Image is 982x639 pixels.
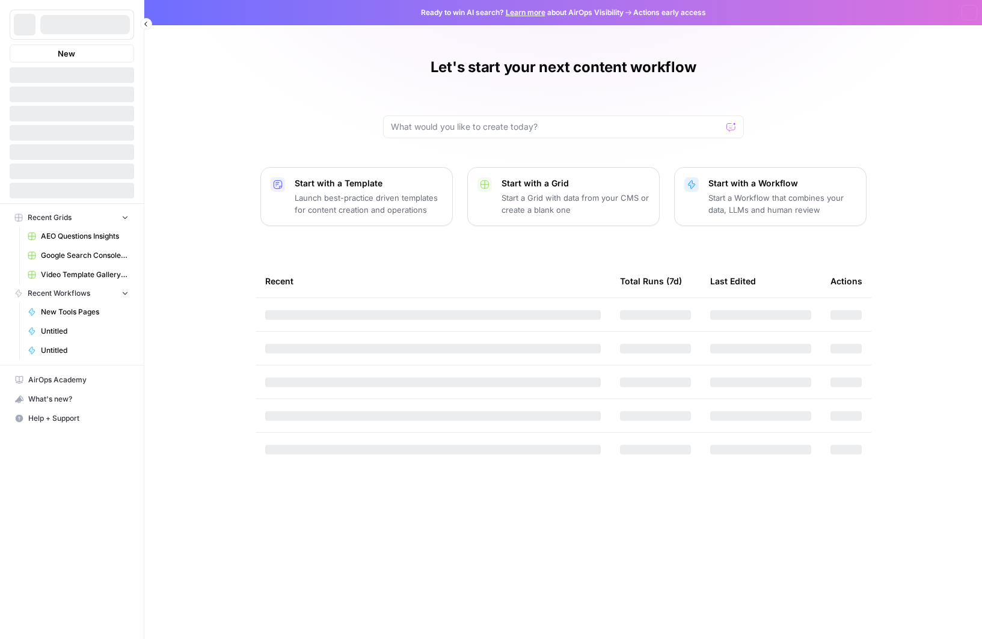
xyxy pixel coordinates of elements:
[10,370,134,390] a: AirOps Academy
[421,7,624,18] span: Ready to win AI search? about AirOps Visibility
[708,192,856,216] p: Start a Workflow that combines your data, LLMs and human review
[708,177,856,189] p: Start with a Workflow
[41,326,129,337] span: Untitled
[41,345,129,356] span: Untitled
[502,177,649,189] p: Start with a Grid
[633,7,706,18] span: Actions early access
[431,58,696,77] h1: Let's start your next content workflow
[41,307,129,317] span: New Tools Pages
[10,209,134,227] button: Recent Grids
[28,212,72,223] span: Recent Grids
[10,390,134,409] button: What's new?
[22,302,134,322] a: New Tools Pages
[674,167,867,226] button: Start with a WorkflowStart a Workflow that combines your data, LLMs and human review
[22,265,134,284] a: Video Template Gallery Generator v2 Grid
[10,409,134,428] button: Help + Support
[391,121,722,133] input: What would you like to create today?
[502,192,649,216] p: Start a Grid with data from your CMS or create a blank one
[295,192,443,216] p: Launch best-practice driven templates for content creation and operations
[10,44,134,63] button: New
[28,413,129,424] span: Help + Support
[22,341,134,360] a: Untitled
[260,167,453,226] button: Start with a TemplateLaunch best-practice driven templates for content creation and operations
[22,227,134,246] a: AEO Questions Insights
[41,231,129,242] span: AEO Questions Insights
[10,284,134,302] button: Recent Workflows
[295,177,443,189] p: Start with a Template
[620,264,682,298] div: Total Runs (7d)
[28,375,129,385] span: AirOps Academy
[10,390,133,408] div: What's new?
[830,264,862,298] div: Actions
[22,246,134,265] a: Google Search Console - [URL][DOMAIN_NAME]
[41,269,129,280] span: Video Template Gallery Generator v2 Grid
[710,264,756,298] div: Last Edited
[28,288,90,299] span: Recent Workflows
[58,47,75,60] span: New
[265,264,601,298] div: Recent
[22,322,134,341] a: Untitled
[506,8,545,17] a: Learn more
[467,167,660,226] button: Start with a GridStart a Grid with data from your CMS or create a blank one
[41,250,129,261] span: Google Search Console - [URL][DOMAIN_NAME]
